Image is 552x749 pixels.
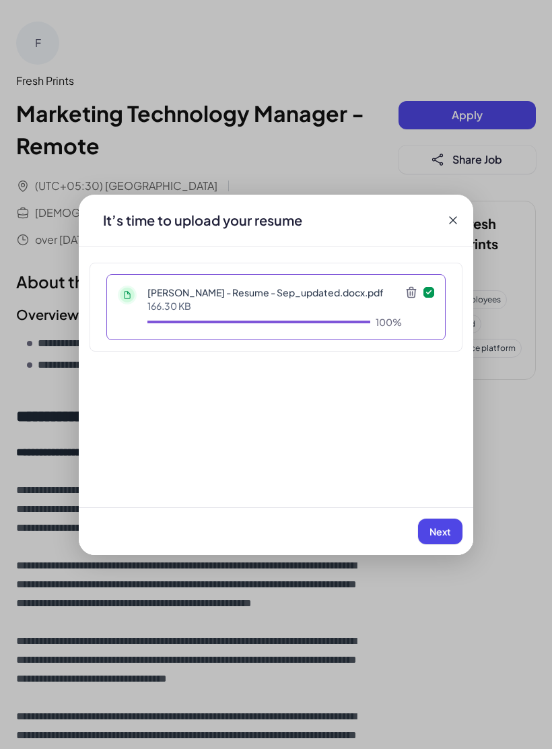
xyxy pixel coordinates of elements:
span: Next [429,525,451,538]
button: Next [418,519,462,544]
div: 100% [376,315,402,329]
p: [PERSON_NAME] - Resume - Sep_updated.docx.pdf [147,286,402,299]
div: It’s time to upload your resume [92,211,313,230]
p: 166.30 KB [147,299,402,313]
